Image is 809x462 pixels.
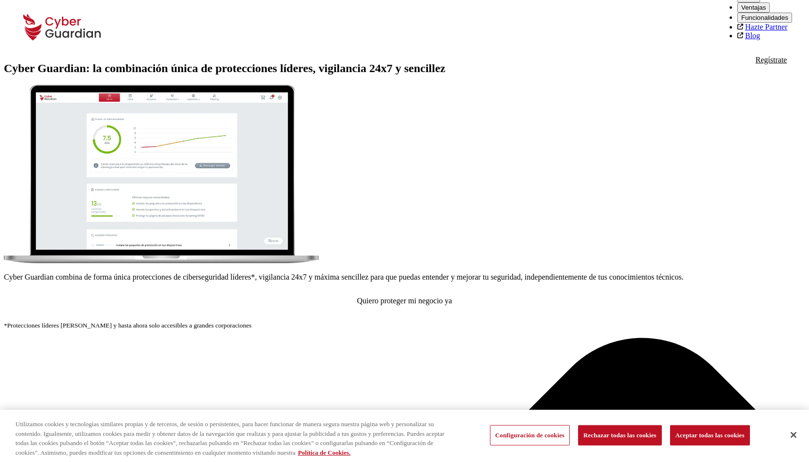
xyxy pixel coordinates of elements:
[737,2,770,13] button: Ventajas
[670,425,750,446] button: Aceptar todas las cookies
[4,85,319,263] img: cyberguardian-home
[15,419,445,457] div: Utilizamos cookies y tecnologías similares propias y de terceros, de sesión o persistentes, para ...
[745,31,760,40] a: Blog
[490,425,570,446] button: Configuración de cookies
[298,448,351,456] a: Más información sobre su privacidad, se abre en una nueva pestaña
[578,425,662,446] button: Rechazar todas las cookies
[783,424,804,446] button: Cerrar
[4,289,805,313] button: Quiero proteger mi negocio ya
[4,62,805,75] h1: Cyber Guardian: la combinación única de protecciones líderes, vigilancia 24x7 y sencillez
[4,322,252,329] small: *Protecciones líderes [PERSON_NAME] y hasta ahora solo accesibles a grandes corporaciones
[745,23,788,31] a: Hazte Partner
[737,13,792,23] button: Funcionalidades
[4,273,805,282] p: Cyber Guardian combina de forma única protecciones de ciberseguridad líderes*, vigilancia 24x7 y ...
